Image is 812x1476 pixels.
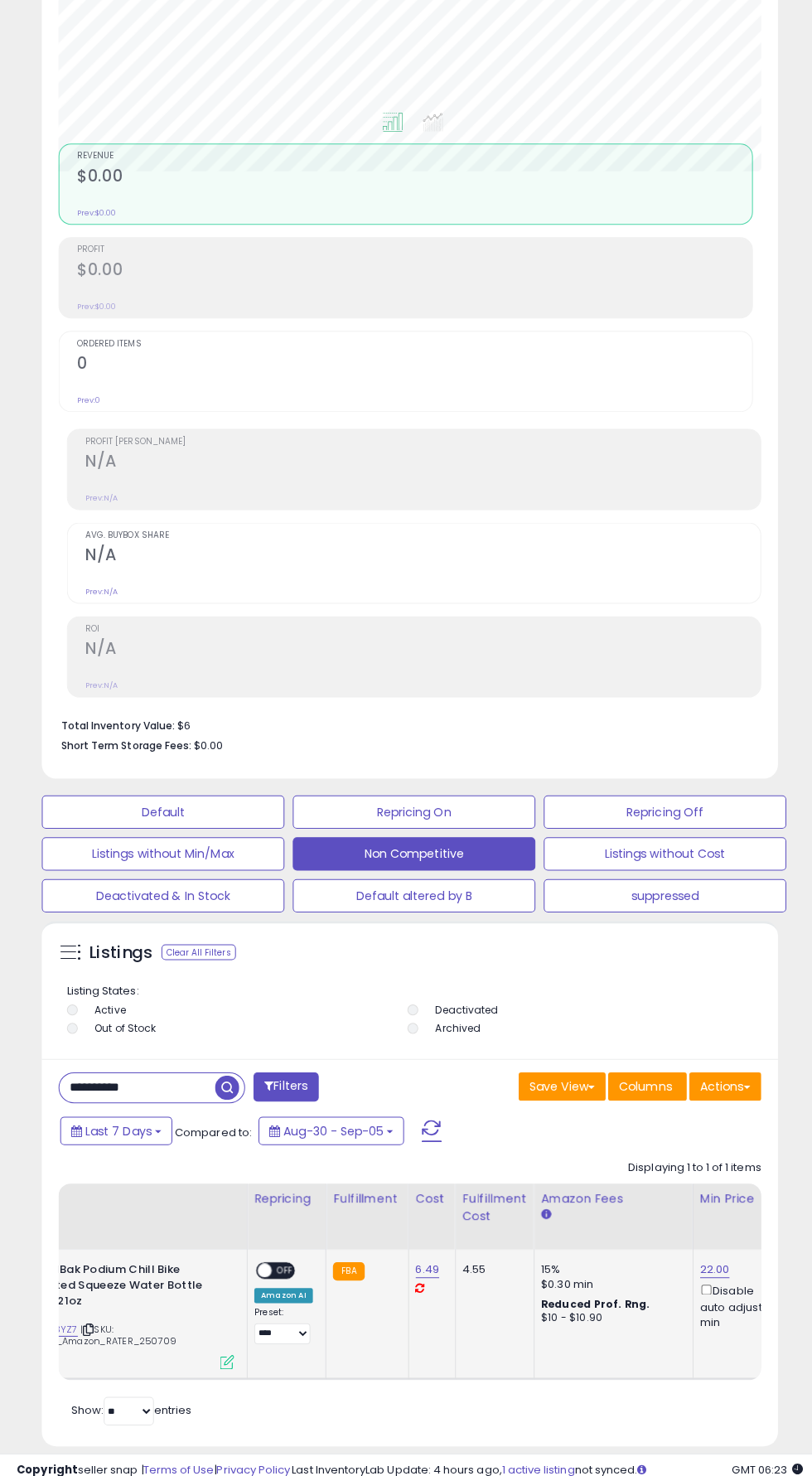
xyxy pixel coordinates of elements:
[613,1071,665,1087] span: Columns
[60,710,742,730] li: $6
[85,491,117,501] small: Prev: N/A
[694,1272,773,1320] div: Disable auto adjust min
[85,436,753,445] span: Profit [PERSON_NAME]
[694,1252,723,1269] a: 22.00
[85,622,753,631] span: ROI
[514,1065,600,1093] button: Save View
[94,996,124,1010] label: Active
[70,1391,190,1407] span: Show: entries
[622,1152,754,1168] div: Displaying 1 to 1 of 1 items
[76,153,745,162] span: Revenue
[281,1115,379,1131] span: Aug-30 - Sep-05
[536,1182,679,1199] div: Amazon Fees
[252,1279,310,1294] div: Amazon AI
[536,1287,645,1301] b: Reduced Prof. Rng.
[21,1253,222,1304] b: CamelBak Podium Chill Bike Insulated Squeeze Water Bottle Black, 21oz
[290,874,530,907] button: Default altered by B
[76,167,745,190] h2: $0.00
[60,1109,171,1137] button: Last 7 Days
[536,1301,674,1315] div: $10 - $10.90
[431,996,493,1010] label: Deactivated
[76,209,115,219] small: Prev: $0.00
[76,339,745,348] span: Ordered Items
[17,1451,77,1467] strong: Copyright
[683,1065,754,1093] button: Actions
[76,394,99,404] small: Prev: 0
[458,1253,516,1268] div: 4.55
[76,260,745,283] h2: $0.00
[142,1451,212,1467] a: Terms of Use
[173,1116,249,1132] span: Compared to:
[252,1182,316,1199] div: Repricing
[60,734,190,748] b: Short Term Storage Fees:
[252,1297,310,1334] div: Preset:
[536,1268,674,1283] div: $0.30 min
[539,832,779,865] button: Listings without Cost
[458,1182,522,1217] div: Fulfillment Cost
[269,1255,296,1269] span: OFF
[41,832,282,865] button: Listings without Min/Max
[76,353,745,375] h2: 0
[160,938,234,954] div: Clear All Filters
[256,1109,400,1137] button: Aug-30 - Sep-05
[289,1452,795,1468] div: Last InventoryLab Update: 4 hours ago, not synced.
[290,791,530,824] button: Repricing On
[539,874,779,907] button: suppressed
[694,1182,779,1199] div: Min Price
[536,1199,546,1214] small: Amazon Fees.
[85,1115,150,1131] span: Last 7 Days
[85,636,753,658] h2: N/A
[94,1014,154,1028] label: Out of Stock
[251,1065,316,1094] button: Filters
[330,1182,397,1199] div: Fulfillment
[536,1253,674,1268] div: 15%
[85,677,117,687] small: Prev: N/A
[290,832,530,865] button: Non Competitive
[330,1253,360,1271] small: FBA
[17,1452,288,1468] div: seller snap | |
[192,733,221,749] span: $0.00
[85,543,753,565] h2: N/A
[76,246,745,255] span: Profit
[66,977,750,993] p: Listing States:
[41,791,282,824] button: Default
[60,714,173,728] b: Total Inventory Value:
[76,302,115,312] small: Prev: $0.00
[412,1182,444,1199] div: Cost
[539,791,779,824] button: Repricing Off
[88,935,152,958] h5: Listings
[215,1451,288,1467] a: Privacy Policy
[431,1014,476,1028] label: Archived
[497,1451,569,1467] a: 1 active listing
[41,874,282,907] button: Deactivated & In Stock
[85,450,753,472] h2: N/A
[725,1451,795,1467] span: 2025-09-13 06:23 GMT
[85,584,117,594] small: Prev: N/A
[412,1252,436,1269] a: 6.49
[85,529,753,538] span: Avg. Buybox Share
[602,1065,680,1093] button: Columns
